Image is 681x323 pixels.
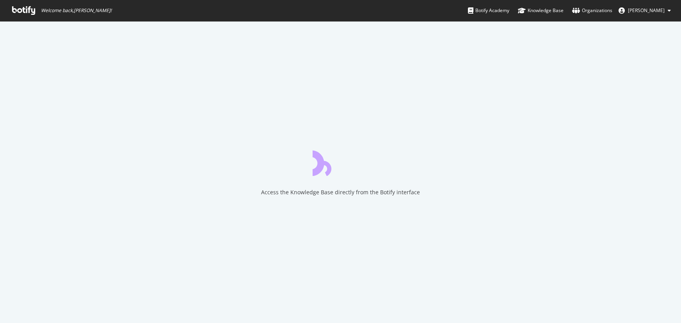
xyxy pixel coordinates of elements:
div: Access the Knowledge Base directly from the Botify interface [261,188,420,196]
div: Organizations [572,7,612,14]
div: Botify Academy [468,7,509,14]
span: Barreau Lucile [628,7,665,14]
button: [PERSON_NAME] [612,4,677,17]
div: animation [313,148,369,176]
div: Knowledge Base [518,7,564,14]
span: Welcome back, [PERSON_NAME] ! [41,7,112,14]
